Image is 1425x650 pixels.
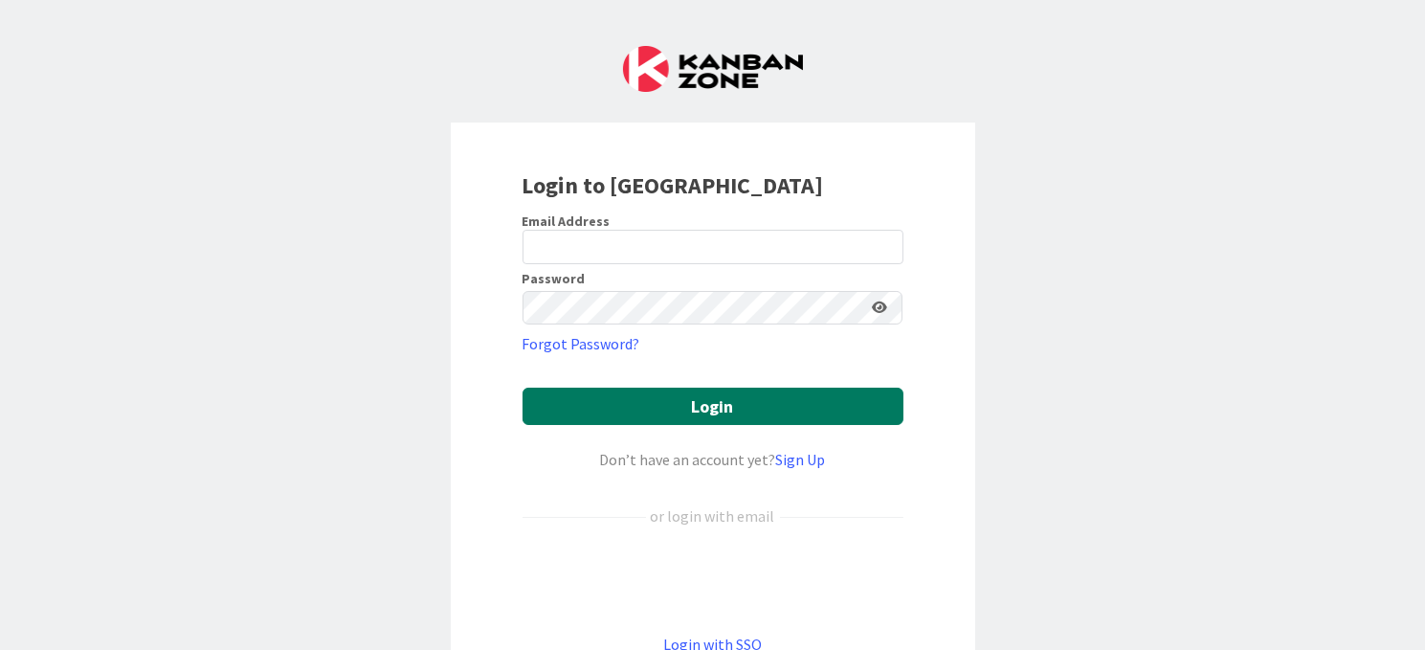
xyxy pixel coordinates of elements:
[523,213,611,230] label: Email Address
[523,388,903,425] button: Login
[523,332,640,355] a: Forgot Password?
[523,448,903,471] div: Don’t have an account yet?
[523,170,824,200] b: Login to [GEOGRAPHIC_DATA]
[513,559,913,601] iframe: Sign in with Google Button
[523,272,586,285] label: Password
[646,504,780,527] div: or login with email
[776,450,826,469] a: Sign Up
[623,46,803,92] img: Kanban Zone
